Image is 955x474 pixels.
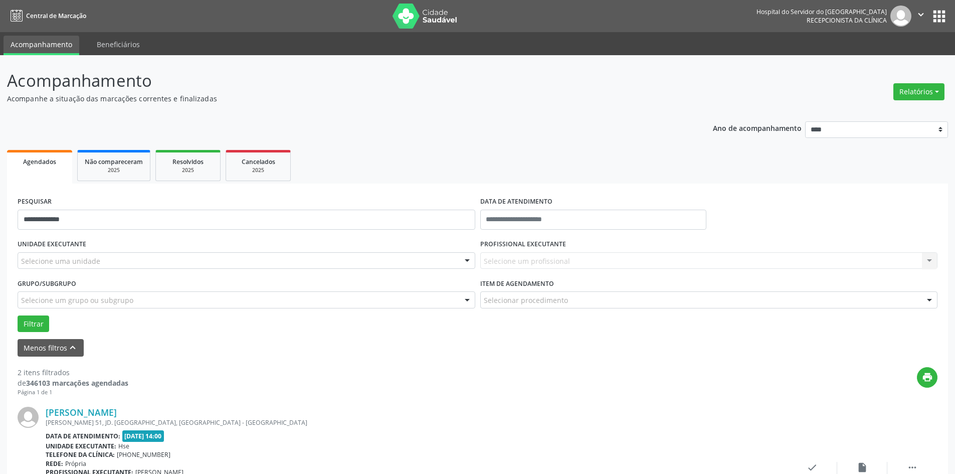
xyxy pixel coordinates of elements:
[117,450,170,459] span: [PHONE_NUMBER]
[807,16,887,25] span: Recepcionista da clínica
[122,430,164,442] span: [DATE] 14:00
[893,83,944,100] button: Relatórios
[915,9,926,20] i: 
[46,418,787,427] div: [PERSON_NAME] 51, JD. [GEOGRAPHIC_DATA], [GEOGRAPHIC_DATA] - [GEOGRAPHIC_DATA]
[857,462,868,473] i: insert_drive_file
[480,194,552,210] label: DATA DE ATENDIMENTO
[922,372,933,383] i: print
[172,157,204,166] span: Resolvidos
[18,388,128,397] div: Página 1 de 1
[911,6,930,27] button: 
[163,167,213,174] div: 2025
[46,450,115,459] b: Telefone da clínica:
[18,339,84,357] button: Menos filtroskeyboard_arrow_up
[242,157,275,166] span: Cancelados
[480,276,554,291] label: Item de agendamento
[930,8,948,25] button: apps
[7,68,666,93] p: Acompanhamento
[18,407,39,428] img: img
[4,36,79,55] a: Acompanhamento
[90,36,147,53] a: Beneficiários
[18,237,86,252] label: UNIDADE EXECUTANTE
[18,194,52,210] label: PESQUISAR
[480,237,566,252] label: PROFISSIONAL EXECUTANTE
[18,367,128,378] div: 2 itens filtrados
[917,367,937,388] button: print
[756,8,887,16] div: Hospital do Servidor do [GEOGRAPHIC_DATA]
[26,12,86,20] span: Central de Marcação
[46,459,63,468] b: Rede:
[85,167,143,174] div: 2025
[21,295,133,305] span: Selecione um grupo ou subgrupo
[46,407,117,418] a: [PERSON_NAME]
[118,442,129,450] span: Hse
[18,276,76,291] label: Grupo/Subgrupo
[713,121,802,134] p: Ano de acompanhamento
[7,93,666,104] p: Acompanhe a situação das marcações correntes e finalizadas
[23,157,56,166] span: Agendados
[46,442,116,450] b: Unidade executante:
[18,378,128,388] div: de
[21,256,100,266] span: Selecione uma unidade
[484,295,568,305] span: Selecionar procedimento
[233,167,283,174] div: 2025
[807,462,818,473] i: check
[7,8,86,24] a: Central de Marcação
[890,6,911,27] img: img
[67,342,78,353] i: keyboard_arrow_up
[85,157,143,166] span: Não compareceram
[65,459,86,468] span: Própria
[46,432,120,440] b: Data de atendimento:
[18,315,49,333] button: Filtrar
[907,462,918,473] i: 
[26,378,128,388] strong: 346103 marcações agendadas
